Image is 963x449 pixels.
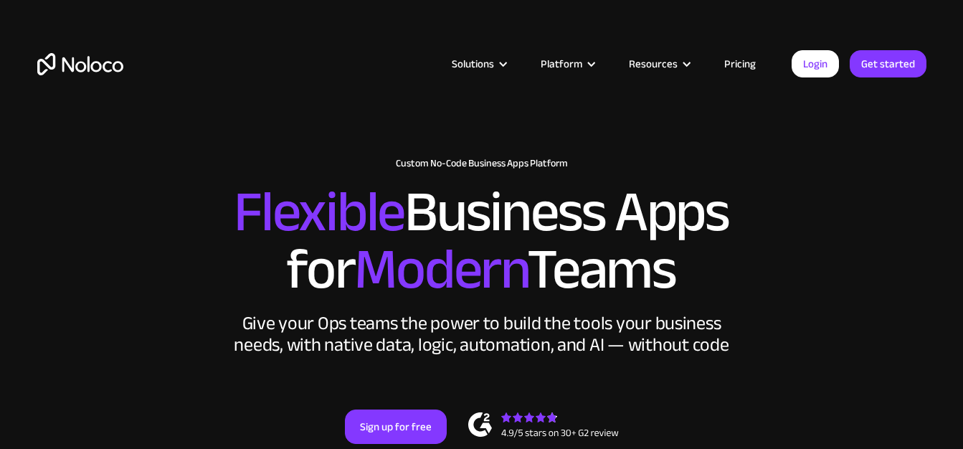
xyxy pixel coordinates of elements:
[234,159,404,265] span: Flexible
[541,55,582,73] div: Platform
[37,184,926,298] h2: Business Apps for Teams
[345,410,447,444] a: Sign up for free
[792,50,839,77] a: Login
[37,158,926,169] h1: Custom No-Code Business Apps Platform
[231,313,733,356] div: Give your Ops teams the power to build the tools your business needs, with native data, logic, au...
[354,216,527,323] span: Modern
[434,55,523,73] div: Solutions
[629,55,678,73] div: Resources
[850,50,926,77] a: Get started
[523,55,611,73] div: Platform
[452,55,494,73] div: Solutions
[706,55,774,73] a: Pricing
[37,53,123,75] a: home
[611,55,706,73] div: Resources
